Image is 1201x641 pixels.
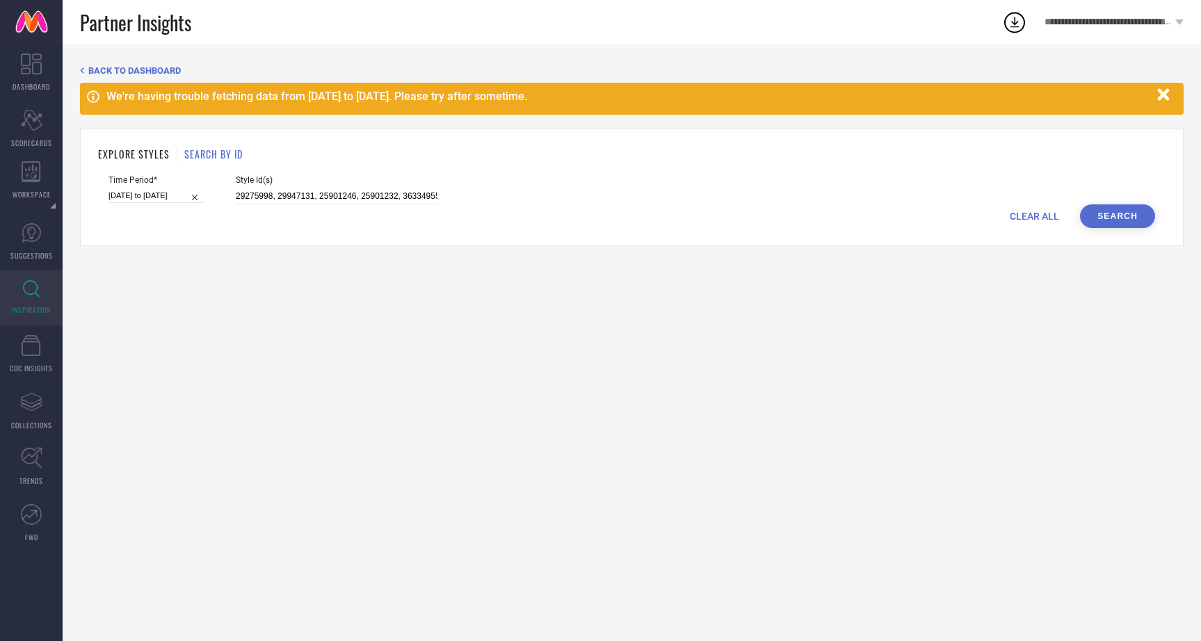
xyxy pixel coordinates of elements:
[12,305,51,315] span: INSPIRATION
[1010,211,1059,222] span: CLEAR ALL
[108,188,204,203] input: Select time period
[13,189,51,200] span: WORKSPACE
[80,8,191,37] span: Partner Insights
[236,188,437,204] input: Enter comma separated style ids e.g. 12345, 67890
[11,420,52,430] span: COLLECTIONS
[11,138,52,148] span: SCORECARDS
[108,175,204,185] span: Time Period*
[184,147,243,161] h1: SEARCH BY ID
[19,476,43,486] span: TRENDS
[1002,10,1027,35] div: Open download list
[88,65,181,76] span: BACK TO DASHBOARD
[236,175,437,185] span: Style Id(s)
[1080,204,1155,228] button: Search
[25,532,38,542] span: FWD
[106,90,1150,103] div: We're having trouble fetching data from [DATE] to [DATE]. Please try after sometime.
[10,363,53,373] span: CDC INSIGHTS
[80,65,1184,76] div: Back TO Dashboard
[98,147,170,161] h1: EXPLORE STYLES
[13,81,50,92] span: DASHBOARD
[10,250,53,261] span: SUGGESTIONS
